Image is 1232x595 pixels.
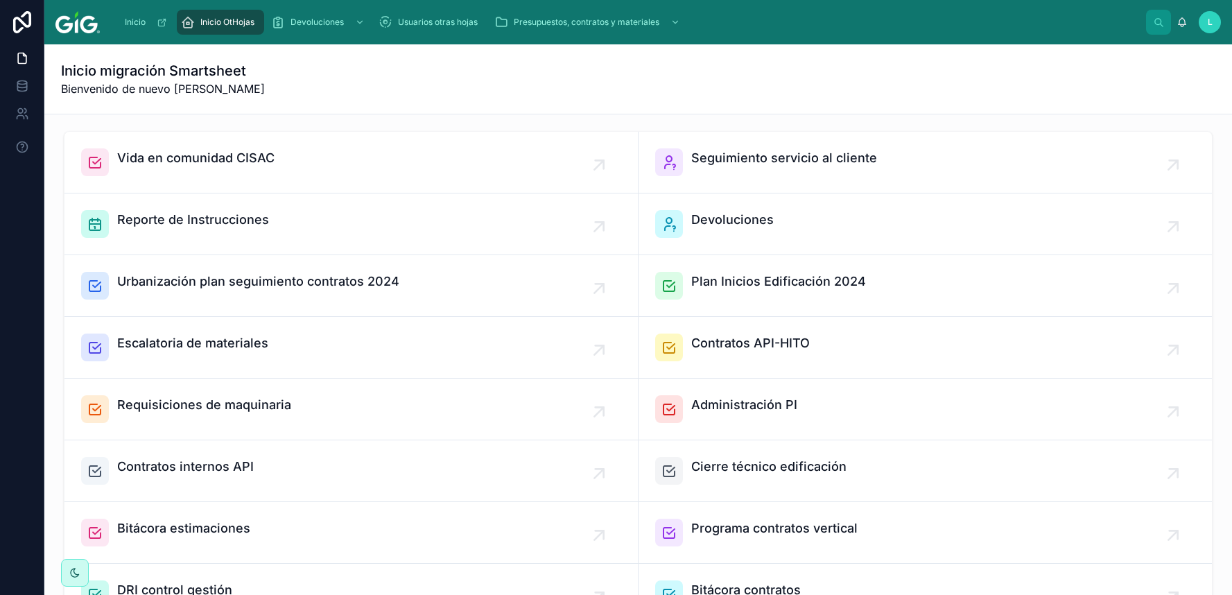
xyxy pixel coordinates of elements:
[61,61,265,80] h1: Inicio migración Smartsheet
[691,395,797,415] span: Administración PI
[639,317,1213,379] a: Contratos API-HITO
[64,379,639,440] a: Requisiciones de maquinaria
[111,7,1146,37] div: scrollable content
[55,11,100,33] img: App logo
[514,17,659,28] span: Presupuestos, contratos y materiales
[64,132,639,193] a: Vida en comunidad CISAC
[639,502,1213,564] a: Programa contratos vertical
[691,519,858,538] span: Programa contratos vertical
[1208,17,1213,28] span: L
[117,395,291,415] span: Requisiciones de maquinaria
[374,10,487,35] a: Usuarios otras hojas
[639,379,1213,440] a: Administración PI
[639,193,1213,255] a: Devoluciones
[290,17,344,28] span: Devoluciones
[117,272,399,291] span: Urbanización plan seguimiento contratos 2024
[61,80,265,97] span: Bienvenido de nuevo [PERSON_NAME]
[117,210,269,230] span: Reporte de Instrucciones
[398,17,478,28] span: Usuarios otras hojas
[117,148,275,168] span: Vida en comunidad CISAC
[490,10,687,35] a: Presupuestos, contratos y materiales
[691,210,774,230] span: Devoluciones
[639,440,1213,502] a: Cierre técnico edificación
[64,317,639,379] a: Escalatoria de materiales
[64,502,639,564] a: Bitácora estimaciones
[639,132,1213,193] a: Seguimiento servicio al cliente
[117,334,268,353] span: Escalatoria de materiales
[125,17,146,28] span: Inicio
[64,193,639,255] a: Reporte de Instrucciones
[118,10,174,35] a: Inicio
[64,440,639,502] a: Contratos internos API
[639,255,1213,317] a: Plan Inicios Edificación 2024
[64,255,639,317] a: Urbanización plan seguimiento contratos 2024
[117,457,254,476] span: Contratos internos API
[117,519,250,538] span: Bitácora estimaciones
[691,272,866,291] span: Plan Inicios Edificación 2024
[267,10,372,35] a: Devoluciones
[177,10,264,35] a: Inicio OtHojas
[691,457,847,476] span: Cierre técnico edificación
[200,17,254,28] span: Inicio OtHojas
[691,334,810,353] span: Contratos API-HITO
[691,148,877,168] span: Seguimiento servicio al cliente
